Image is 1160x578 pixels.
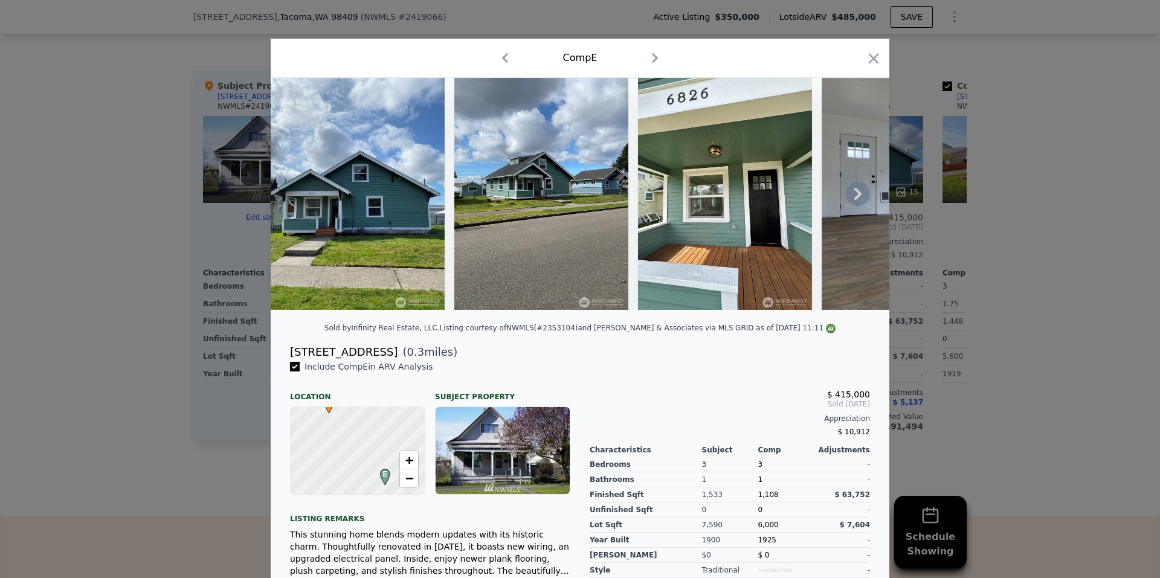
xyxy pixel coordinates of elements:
[758,445,814,455] div: Comp
[290,382,425,402] div: Location
[377,469,393,480] span: E
[377,469,384,476] div: E
[435,382,570,402] div: Subject Property
[590,445,702,455] div: Characteristics
[300,362,438,371] span: Include Comp E in ARV Analysis
[702,487,758,503] div: 1,533
[290,344,398,361] div: [STREET_ADDRESS]
[590,518,702,533] div: Lot Sqft
[758,521,778,529] span: 6,000
[702,533,758,548] div: 1900
[702,445,758,455] div: Subject
[834,490,870,499] span: $ 63,752
[702,563,758,578] div: Traditional
[400,451,418,469] a: Zoom in
[838,428,870,436] span: $ 10,912
[454,78,628,310] img: Property Img
[758,472,814,487] div: 1
[271,78,445,310] img: Property Img
[758,506,762,514] span: 0
[814,533,870,548] div: -
[590,472,702,487] div: Bathrooms
[702,548,758,563] div: $0
[590,399,870,409] span: Sold [DATE]
[590,533,702,548] div: Year Built
[324,324,440,332] div: Sold by Infinity Real Estate, LLC .
[590,548,702,563] div: [PERSON_NAME]
[563,51,598,65] div: Comp E
[840,521,870,529] span: $ 7,604
[590,487,702,503] div: Finished Sqft
[702,503,758,518] div: 0
[405,470,413,486] span: −
[814,472,870,487] div: -
[590,414,870,423] div: Appreciation
[814,503,870,518] div: -
[590,503,702,518] div: Unfinished Sqft
[826,324,836,333] img: NWMLS Logo
[814,548,870,563] div: -
[814,457,870,472] div: -
[590,563,702,578] div: Style
[439,324,836,332] div: Listing courtesy of NWMLS (#2353104) and [PERSON_NAME] & Associates via MLS GRID as of [DATE] 11:11
[702,457,758,472] div: 3
[758,551,769,559] span: $ 0
[814,563,870,578] div: -
[638,78,812,310] img: Property Img
[814,445,870,455] div: Adjustments
[407,345,425,358] span: 0.3
[827,390,870,399] span: $ 415,000
[822,78,1131,310] img: Property Img
[758,460,762,469] span: 3
[405,452,413,467] span: +
[290,528,570,577] div: This stunning home blends modern updates with its historic charm. Thoughtfully renovated in [DATE...
[702,472,758,487] div: 1
[758,563,814,578] div: Unspecified
[758,490,778,499] span: 1,108
[758,533,814,548] div: 1925
[400,469,418,487] a: Zoom out
[398,344,457,361] span: ( miles)
[702,518,758,533] div: 7,590
[590,457,702,472] div: Bedrooms
[290,504,570,524] div: Listing remarks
